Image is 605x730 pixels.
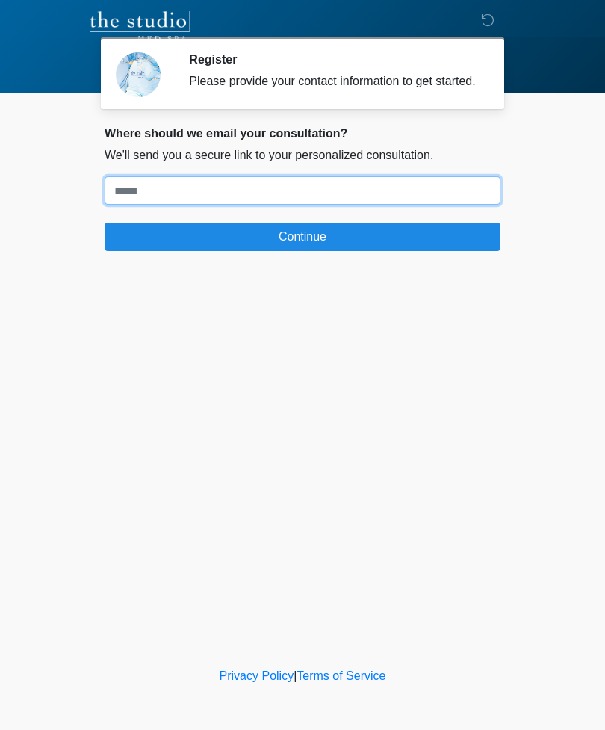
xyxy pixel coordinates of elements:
[105,126,500,140] h2: Where should we email your consultation?
[116,52,161,97] img: Agent Avatar
[105,223,500,251] button: Continue
[294,669,297,682] a: |
[90,11,190,41] img: The Studio Med Spa Logo
[189,72,478,90] div: Please provide your contact information to get started.
[297,669,385,682] a: Terms of Service
[105,146,500,164] p: We'll send you a secure link to your personalized consultation.
[220,669,294,682] a: Privacy Policy
[189,52,478,66] h2: Register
